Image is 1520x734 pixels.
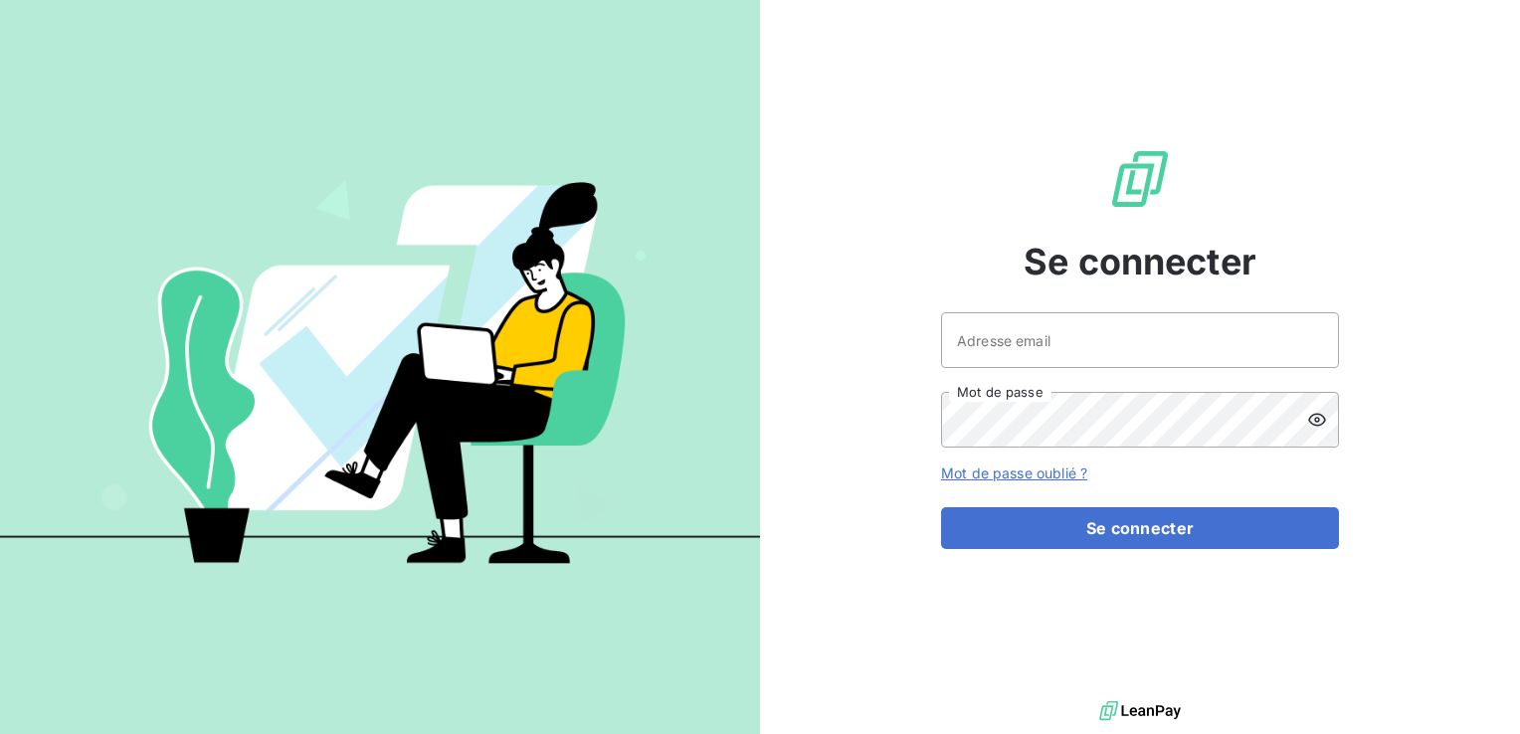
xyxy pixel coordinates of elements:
[941,464,1087,481] a: Mot de passe oublié ?
[941,507,1339,549] button: Se connecter
[1024,235,1256,288] span: Se connecter
[941,312,1339,368] input: placeholder
[1108,147,1172,211] img: Logo LeanPay
[1099,696,1181,726] img: logo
